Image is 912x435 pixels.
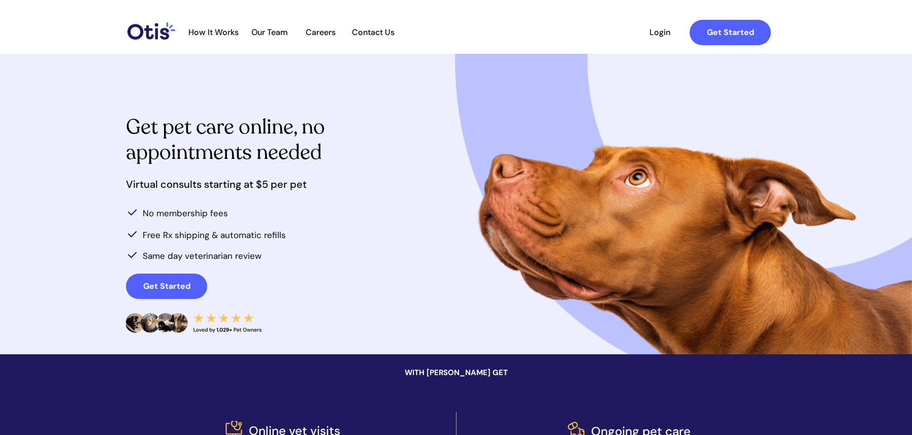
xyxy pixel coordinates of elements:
[346,27,400,37] span: Contact Us
[126,178,307,191] span: Virtual consults starting at $5 per pet
[636,20,683,45] a: Login
[143,229,286,241] span: Free Rx shipping & automatic refills
[296,27,345,38] a: Careers
[183,27,244,38] a: How It Works
[245,27,295,37] span: Our Team
[126,113,325,166] span: Get pet care online, no appointments needed
[143,281,190,291] strong: Get Started
[346,27,400,38] a: Contact Us
[183,27,244,37] span: How It Works
[126,274,207,299] a: Get Started
[296,27,345,37] span: Careers
[143,208,228,219] span: No membership fees
[245,27,295,38] a: Our Team
[405,367,508,378] span: WITH [PERSON_NAME] GET
[636,27,683,37] span: Login
[707,27,754,38] strong: Get Started
[690,20,771,45] a: Get Started
[143,250,262,261] span: Same day veterinarian review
